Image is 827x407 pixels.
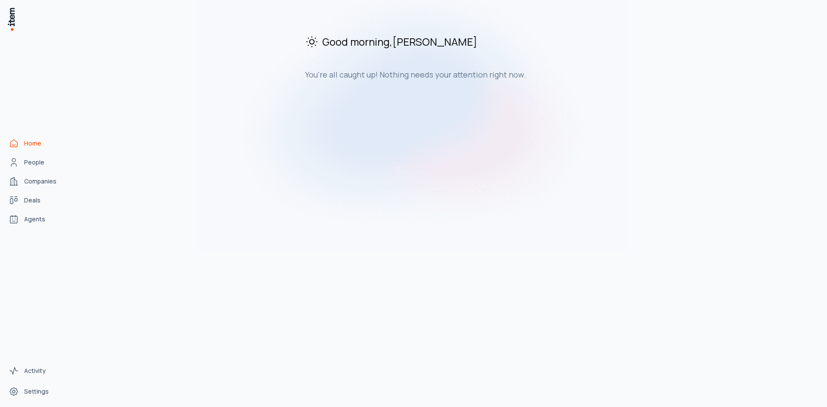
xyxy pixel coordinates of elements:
a: Companies [5,173,71,190]
span: Companies [24,177,56,186]
a: People [5,154,71,171]
h3: You're all caught up! Nothing needs your attention right now. [305,69,594,80]
span: Home [24,139,41,148]
img: Item Brain Logo [7,7,16,31]
a: Activity [5,362,71,379]
span: Settings [24,387,49,396]
h2: Good morning , [PERSON_NAME] [305,34,594,49]
a: Settings [5,383,71,400]
span: Activity [24,367,46,375]
span: Agents [24,215,45,224]
a: Deals [5,192,71,209]
span: Deals [24,196,40,205]
span: People [24,158,44,167]
a: Agents [5,211,71,228]
a: Home [5,135,71,152]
